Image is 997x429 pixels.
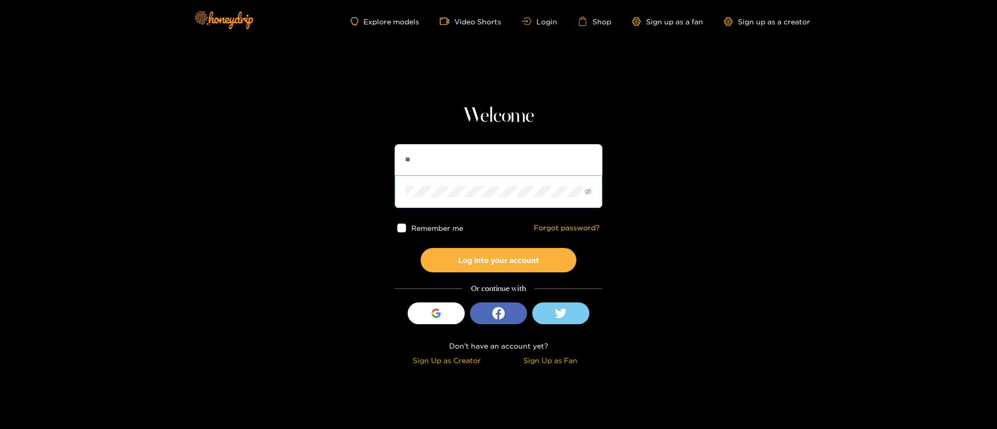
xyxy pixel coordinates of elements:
[578,17,611,26] a: Shop
[501,354,600,366] div: Sign Up as Fan
[534,224,600,232] a: Forgot password?
[585,188,591,195] span: eye-invisible
[411,224,463,232] span: Remember me
[351,17,419,26] a: Explore models
[632,17,703,26] a: Sign up as a fan
[395,104,602,129] h1: Welcome
[397,354,496,366] div: Sign Up as Creator
[440,17,501,26] a: Video Shorts
[395,283,602,295] div: Or continue with
[522,18,557,25] a: Login
[724,17,810,26] a: Sign up as a creator
[440,17,454,26] span: video-camera
[395,340,602,352] div: Don't have an account yet?
[421,248,576,272] button: Log into your account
